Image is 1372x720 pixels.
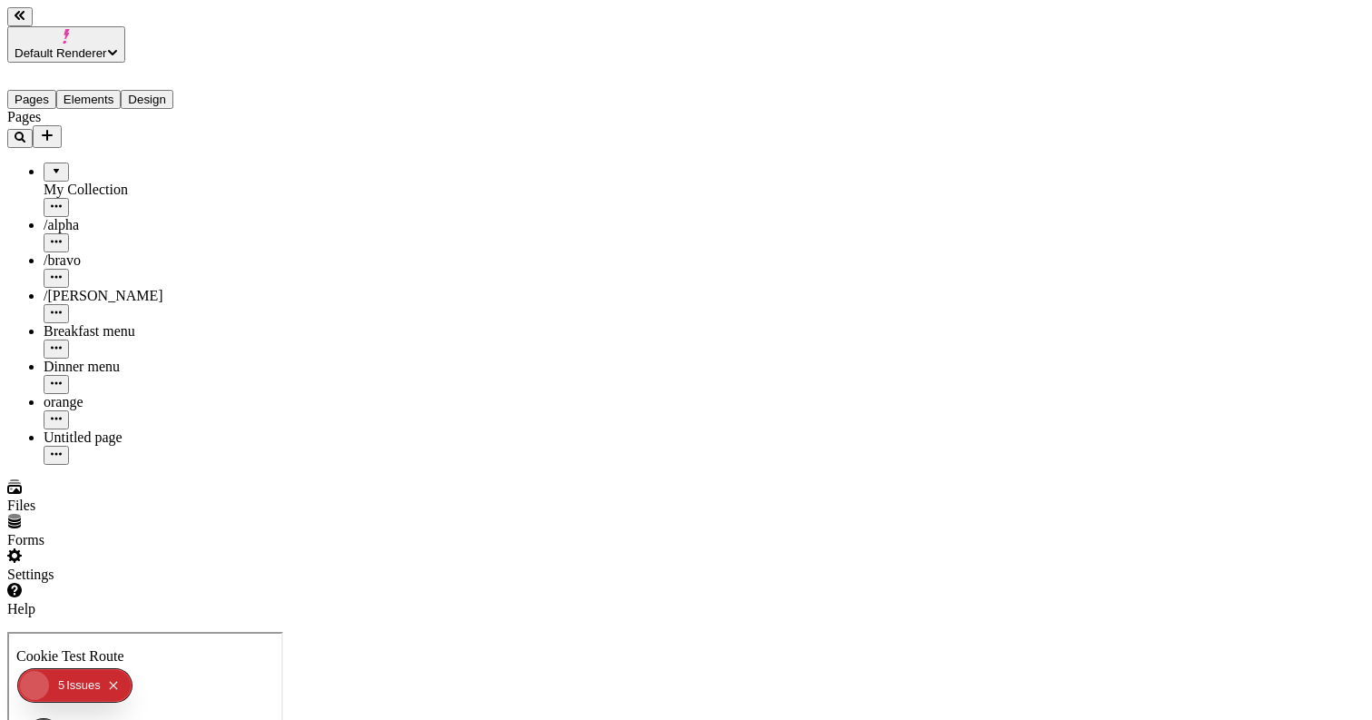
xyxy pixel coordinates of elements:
[44,394,225,410] div: orange
[121,90,173,109] button: Design
[15,46,107,60] span: Default Renderer
[44,252,225,269] div: /bravo
[7,567,225,583] div: Settings
[44,323,225,340] div: Breakfast menu
[33,125,62,148] button: Add new
[44,429,225,446] div: Untitled page
[56,90,122,109] button: Elements
[7,601,225,617] div: Help
[7,532,225,548] div: Forms
[7,26,125,63] button: Default Renderer
[44,182,225,198] div: My Collection
[44,288,225,304] div: /[PERSON_NAME]
[7,109,225,125] div: Pages
[7,498,225,514] div: Files
[7,90,56,109] button: Pages
[44,359,225,375] div: Dinner menu
[44,217,225,233] div: /alpha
